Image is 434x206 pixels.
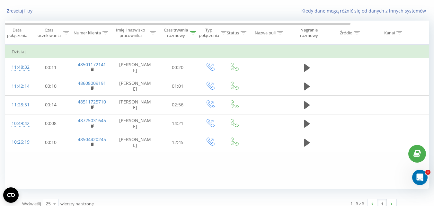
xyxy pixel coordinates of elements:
[113,58,158,77] td: [PERSON_NAME]
[74,30,101,36] div: Numer klienta
[384,30,395,36] div: Kanał
[78,80,106,86] a: 48608009191
[412,170,428,185] iframe: Intercom live chat
[31,114,71,133] td: 00:08
[227,30,239,36] div: Status
[301,8,429,14] a: Kiedy dane mogą różnić się od danych z innych systemów
[425,170,430,175] span: 1
[255,30,276,36] div: Nazwa puli
[78,136,106,142] a: 48504420245
[158,58,198,77] td: 00:20
[78,61,106,67] a: 48501172141
[78,99,106,105] a: 48511725710
[113,114,158,133] td: [PERSON_NAME]
[293,27,324,38] div: Nagranie rozmowy
[113,133,158,152] td: [PERSON_NAME]
[31,58,71,77] td: 00:11
[12,136,24,148] div: 10:26:19
[31,77,71,95] td: 00:10
[12,61,24,74] div: 11:48:32
[158,77,198,95] td: 01:01
[5,8,36,14] button: Zresetuj filtry
[158,133,198,152] td: 12:45
[36,27,62,38] div: Czas oczekiwania
[12,80,24,93] div: 11:42:14
[12,99,24,111] div: 11:28:51
[31,133,71,152] td: 00:10
[12,117,24,130] div: 10:49:42
[158,95,198,114] td: 02:56
[340,30,352,36] div: Źródło
[158,114,198,133] td: 14:21
[199,27,219,38] div: Typ połączenia
[78,117,106,123] a: 48725031645
[3,187,19,203] button: Open CMP widget
[113,95,158,114] td: [PERSON_NAME]
[113,27,149,38] div: Imię i nazwisko pracownika
[113,77,158,95] td: [PERSON_NAME]
[5,27,29,38] div: Data połączenia
[163,27,189,38] div: Czas trwania rozmowy
[31,95,71,114] td: 00:14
